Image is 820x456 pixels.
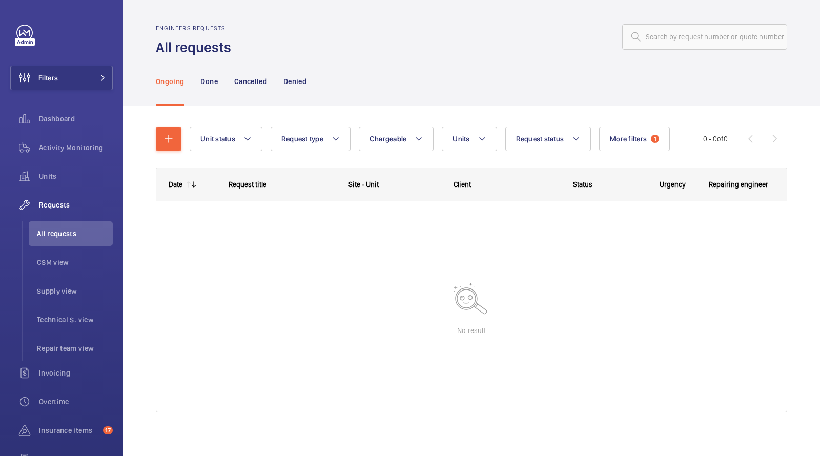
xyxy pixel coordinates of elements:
[651,135,659,143] span: 1
[281,135,323,143] span: Request type
[453,135,469,143] span: Units
[573,180,592,189] span: Status
[39,114,113,124] span: Dashboard
[38,73,58,83] span: Filters
[156,25,237,32] h2: Engineers requests
[610,135,647,143] span: More filters
[156,76,184,87] p: Ongoing
[39,142,113,153] span: Activity Monitoring
[348,180,379,189] span: Site - Unit
[660,180,686,189] span: Urgency
[505,127,591,151] button: Request status
[516,135,564,143] span: Request status
[442,127,497,151] button: Units
[200,135,235,143] span: Unit status
[10,66,113,90] button: Filters
[190,127,262,151] button: Unit status
[454,180,471,189] span: Client
[169,180,182,189] div: Date
[359,127,434,151] button: Chargeable
[703,135,728,142] span: 0 - 0 0
[200,76,217,87] p: Done
[229,180,266,189] span: Request title
[39,171,113,181] span: Units
[39,368,113,378] span: Invoicing
[156,38,237,57] h1: All requests
[37,286,113,296] span: Supply view
[283,76,306,87] p: Denied
[37,343,113,354] span: Repair team view
[37,315,113,325] span: Technical S. view
[39,200,113,210] span: Requests
[39,425,99,436] span: Insurance items
[271,127,351,151] button: Request type
[709,180,768,189] span: Repairing engineer
[370,135,407,143] span: Chargeable
[622,24,787,50] input: Search by request number or quote number
[37,257,113,267] span: CSM view
[717,135,724,143] span: of
[37,229,113,239] span: All requests
[234,76,267,87] p: Cancelled
[103,426,113,434] span: 17
[39,397,113,407] span: Overtime
[599,127,670,151] button: More filters1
